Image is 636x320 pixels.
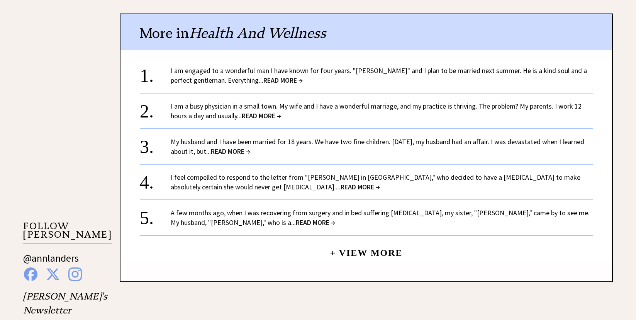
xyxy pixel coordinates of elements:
[171,208,590,227] a: A few months ago, when I was recovering from surgery and in bed suffering [MEDICAL_DATA], my sist...
[171,102,582,120] a: I am a busy physician in a small town. My wife and I have a wonderful marriage, and my practice i...
[140,137,171,151] div: 3.
[140,101,171,116] div: 2.
[120,14,612,50] div: More in
[68,267,82,281] img: instagram%20blue.png
[23,222,112,244] p: FOLLOW [PERSON_NAME]
[24,267,37,281] img: facebook%20blue.png
[211,147,250,156] span: READ MORE →
[140,172,171,187] div: 4.
[171,173,580,191] a: I feel compelled to respond to the letter from "[PERSON_NAME] in [GEOGRAPHIC_DATA]," who decided ...
[46,267,60,281] img: x%20blue.png
[263,76,303,85] span: READ MORE →
[341,182,380,191] span: READ MORE →
[171,137,584,156] a: My husband and I have been married for 18 years. We have two fine children. [DATE], my husband ha...
[296,218,335,227] span: READ MORE →
[23,252,79,272] a: @annlanders
[140,208,171,222] div: 5.
[330,241,402,258] a: + View More
[171,66,587,85] a: I am engaged to a wonderful man I have known for four years. "[PERSON_NAME]" and I plan to be mar...
[242,111,281,120] span: READ MORE →
[140,66,171,80] div: 1.
[189,24,326,42] span: Health And Wellness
